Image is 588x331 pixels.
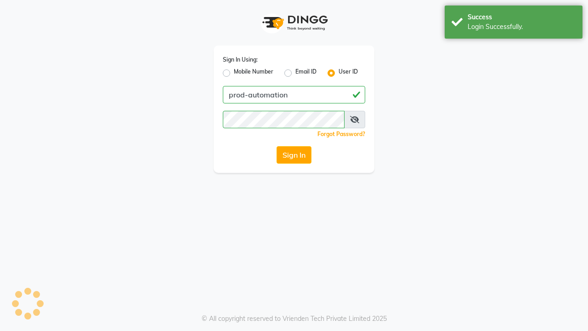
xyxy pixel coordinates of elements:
[468,22,576,32] div: Login Successfully.
[234,68,273,79] label: Mobile Number
[295,68,317,79] label: Email ID
[468,12,576,22] div: Success
[223,86,365,103] input: Username
[223,111,345,128] input: Username
[257,9,331,36] img: logo1.svg
[339,68,358,79] label: User ID
[277,146,311,164] button: Sign In
[223,56,258,64] label: Sign In Using:
[317,131,365,137] a: Forgot Password?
